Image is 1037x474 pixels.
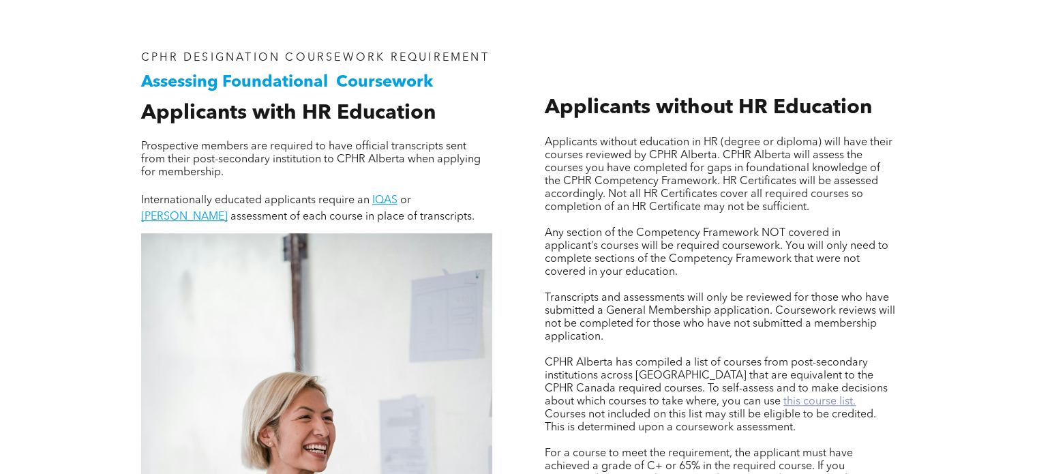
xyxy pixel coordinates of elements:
[783,396,856,407] a: this course list.
[141,211,228,222] a: [PERSON_NAME]
[400,195,411,206] span: or
[545,228,888,278] span: Any section of the Competency Framework NOT covered in applicant’s courses will be required cours...
[141,141,481,178] span: Prospective members are required to have official transcripts sent from their post-secondary inst...
[230,211,475,222] span: assessment of each course in place of transcripts.
[141,103,436,123] span: Applicants with HR Education
[141,195,370,206] span: Internationally educated applicants require an
[545,98,872,118] span: Applicants without HR Education
[372,195,397,206] a: IQAS
[545,409,876,433] span: Courses not included on this list may still be eligible to be credited. This is determined upon a...
[545,137,892,213] span: Applicants without education in HR (degree or diploma) will have their courses reviewed by CPHR A...
[545,357,888,407] span: CPHR Alberta has compiled a list of courses from post-secondary institutions across [GEOGRAPHIC_D...
[141,53,490,63] span: CPHR DESIGNATION COURSEWORK REQUIREMENT
[545,293,895,342] span: Transcripts and assessments will only be reviewed for those who have submitted a General Membersh...
[141,74,433,91] span: Assessing Foundational Coursework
